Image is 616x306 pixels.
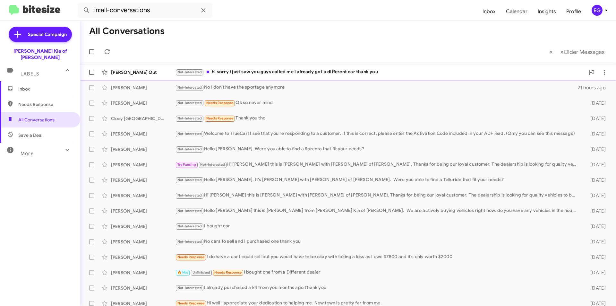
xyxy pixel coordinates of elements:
[175,68,585,76] div: hi sorry i just saw you guys called me i already got a different car thank you
[177,178,202,182] span: Not-Interested
[177,132,202,136] span: Not-Interested
[580,269,611,276] div: [DATE]
[175,238,580,245] div: No cars to sell and I purchased one thank you
[18,86,73,92] span: Inbox
[175,284,580,292] div: I already purchased a k4 from you months ago Thank you
[175,223,580,230] div: I bought car
[9,27,72,42] a: Special Campaign
[580,146,611,153] div: [DATE]
[175,269,580,276] div: I bought one from a Different dealer
[175,130,580,137] div: Welcome to TrueCar! I see that you're responding to a customer. If this is correct, please enter ...
[214,270,242,275] span: Needs Response
[21,151,34,156] span: More
[111,69,175,75] div: [PERSON_NAME] Out
[111,254,175,260] div: [PERSON_NAME]
[18,117,55,123] span: All Conversations
[111,223,175,230] div: [PERSON_NAME]
[177,162,196,167] span: Try Pausing
[546,45,608,58] nav: Page navigation example
[206,116,234,120] span: Needs Response
[533,2,561,21] a: Insights
[111,192,175,199] div: [PERSON_NAME]
[560,48,564,56] span: »
[111,115,175,122] div: Cloey [GEOGRAPHIC_DATA]
[177,101,202,105] span: Not-Interested
[175,145,580,153] div: Hello [PERSON_NAME], Were you able to find a Sorento that fit your needs?
[580,239,611,245] div: [DATE]
[577,84,611,91] div: 21 hours ago
[175,99,580,107] div: Ok so never mind
[580,115,611,122] div: [DATE]
[580,100,611,106] div: [DATE]
[175,192,580,199] div: Hi [PERSON_NAME] this is [PERSON_NAME] with [PERSON_NAME] of [PERSON_NAME]. Thanks for being our ...
[111,285,175,291] div: [PERSON_NAME]
[111,208,175,214] div: [PERSON_NAME]
[21,71,39,77] span: Labels
[111,162,175,168] div: [PERSON_NAME]
[175,161,580,168] div: Hi [PERSON_NAME] this is [PERSON_NAME] with [PERSON_NAME] of [PERSON_NAME]. Thanks for being our ...
[111,177,175,183] div: [PERSON_NAME]
[501,2,533,21] a: Calendar
[175,176,580,184] div: Hello [PERSON_NAME], It's [PERSON_NAME] with [PERSON_NAME] of [PERSON_NAME]. Were you able to fin...
[564,48,604,56] span: Older Messages
[175,84,577,91] div: No I don't have the sportage anymore
[111,146,175,153] div: [PERSON_NAME]
[193,270,210,275] span: Unfinished
[586,5,609,16] button: EG
[592,5,603,16] div: EG
[549,48,553,56] span: «
[78,3,212,18] input: Search
[206,101,234,105] span: Needs Response
[111,269,175,276] div: [PERSON_NAME]
[18,132,42,138] span: Save a Deal
[111,131,175,137] div: [PERSON_NAME]
[580,223,611,230] div: [DATE]
[580,131,611,137] div: [DATE]
[561,2,586,21] a: Profile
[200,162,225,167] span: Not-Interested
[556,45,608,58] button: Next
[175,115,580,122] div: Thank you tho
[89,26,165,36] h1: All Conversations
[175,253,580,261] div: I do have a car I could sell but you would have to be okay with taking a loss as I owe $7800 and ...
[177,116,202,120] span: Not-Interested
[545,45,557,58] button: Previous
[18,101,73,108] span: Needs Response
[177,286,202,290] span: Not-Interested
[177,147,202,151] span: Not-Interested
[580,254,611,260] div: [DATE]
[580,177,611,183] div: [DATE]
[580,162,611,168] div: [DATE]
[177,70,202,74] span: Not-Interested
[111,100,175,106] div: [PERSON_NAME]
[177,224,202,228] span: Not-Interested
[177,240,202,244] span: Not-Interested
[177,193,202,197] span: Not-Interested
[177,255,205,259] span: Needs Response
[580,285,611,291] div: [DATE]
[177,209,202,213] span: Not-Interested
[477,2,501,21] a: Inbox
[175,207,580,214] div: Hello [PERSON_NAME] this is [PERSON_NAME] from [PERSON_NAME] Kia of [PERSON_NAME]. We are activel...
[177,301,205,305] span: Needs Response
[580,208,611,214] div: [DATE]
[177,270,188,275] span: 🔥 Hot
[28,31,67,38] span: Special Campaign
[111,239,175,245] div: [PERSON_NAME]
[111,84,175,91] div: [PERSON_NAME]
[580,192,611,199] div: [DATE]
[177,85,202,90] span: Not-Interested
